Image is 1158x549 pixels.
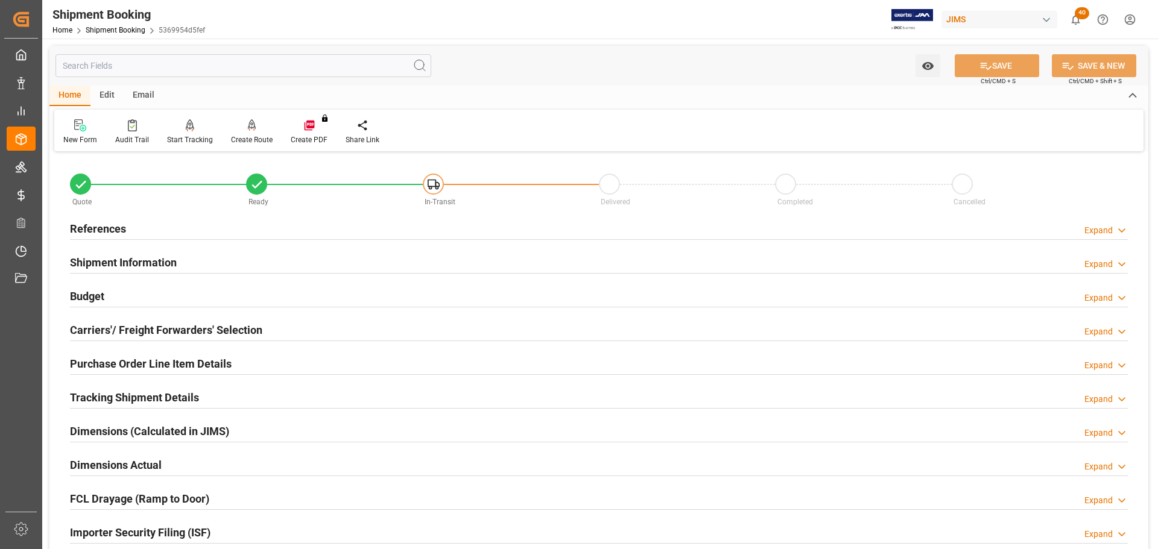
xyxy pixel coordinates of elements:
div: Shipment Booking [52,5,205,24]
button: JIMS [941,8,1062,31]
h2: Importer Security Filing (ISF) [70,524,210,541]
div: Start Tracking [167,134,213,145]
button: show 40 new notifications [1062,6,1089,33]
div: Expand [1084,359,1113,372]
span: Ctrl/CMD + S [981,77,1016,86]
div: Edit [90,86,124,106]
a: Shipment Booking [86,26,145,34]
div: Expand [1084,292,1113,304]
button: SAVE [955,54,1039,77]
div: Create Route [231,134,273,145]
div: Expand [1084,427,1113,439]
span: Delivered [601,198,630,206]
button: Help Center [1089,6,1116,33]
div: JIMS [941,11,1057,28]
span: Cancelled [954,198,986,206]
h2: Dimensions Actual [70,457,162,473]
h2: Purchase Order Line Item Details [70,356,232,372]
div: Home [49,86,90,106]
div: Expand [1084,393,1113,406]
button: SAVE & NEW [1052,54,1136,77]
span: Ctrl/CMD + Shift + S [1069,77,1122,86]
div: Expand [1084,494,1113,507]
h2: Tracking Shipment Details [70,389,199,406]
div: Expand [1084,528,1113,541]
span: Ready [248,198,268,206]
span: Quote [72,198,92,206]
div: New Form [63,134,97,145]
input: Search Fields [55,54,431,77]
img: Exertis%20JAM%20-%20Email%20Logo.jpg_1722504956.jpg [891,9,933,30]
div: Email [124,86,163,106]
div: Expand [1084,224,1113,237]
div: Expand [1084,258,1113,271]
h2: References [70,221,126,237]
span: Completed [777,198,813,206]
h2: Shipment Information [70,254,177,271]
div: Audit Trail [115,134,149,145]
span: In-Transit [425,198,455,206]
button: open menu [916,54,940,77]
h2: Carriers'/ Freight Forwarders' Selection [70,322,262,338]
h2: Budget [70,288,104,304]
div: Expand [1084,325,1113,338]
div: Expand [1084,460,1113,473]
div: Share Link [346,134,379,145]
h2: FCL Drayage (Ramp to Door) [70,491,209,507]
a: Home [52,26,72,34]
span: 40 [1075,7,1089,19]
h2: Dimensions (Calculated in JIMS) [70,423,229,439]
